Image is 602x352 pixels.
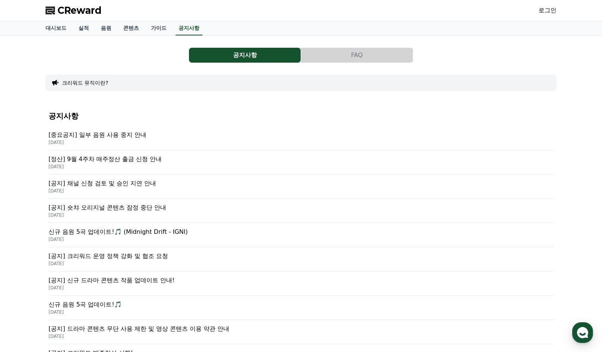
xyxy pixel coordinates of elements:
[49,179,553,188] p: [공지] 채널 신청 검토 및 승인 지연 안내
[68,248,77,254] span: 대화
[96,236,143,255] a: 설정
[24,248,28,254] span: 홈
[49,212,553,218] p: [DATE]
[49,188,553,194] p: [DATE]
[49,320,553,344] a: [공지] 드라마 콘텐츠 무단 사용 제한 및 영상 콘텐츠 이용 약관 안내 [DATE]
[95,21,117,35] a: 음원
[539,6,556,15] a: 로그인
[117,21,145,35] a: 콘텐츠
[49,227,553,236] p: 신규 음원 5곡 업데이트!🎵 (Midnight Drift - IGNI)
[49,271,553,296] a: [공지] 신규 드라마 콘텐츠 작품 업데이트 안내! [DATE]
[49,203,553,212] p: [공지] 숏챠 오리지널 콘텐츠 잠정 중단 안내
[49,223,553,247] a: 신규 음원 5곡 업데이트!🎵 (Midnight Drift - IGNI) [DATE]
[301,48,413,63] button: FAQ
[301,48,413,63] a: FAQ
[189,48,301,63] a: 공지사항
[49,199,553,223] a: [공지] 숏챠 오리지널 콘텐츠 잠정 중단 안내 [DATE]
[49,333,553,339] p: [DATE]
[40,21,72,35] a: 대시보드
[176,21,202,35] a: 공지사항
[49,252,553,261] p: [공지] 크리워드 운영 정책 강화 및 협조 요청
[49,285,553,291] p: [DATE]
[58,4,102,16] span: CReward
[49,247,553,271] a: [공지] 크리워드 운영 정책 강화 및 협조 요청 [DATE]
[49,261,553,267] p: [DATE]
[62,79,108,87] button: 크리워드 뮤직이란?
[49,139,553,145] p: [DATE]
[2,236,49,255] a: 홈
[49,164,553,170] p: [DATE]
[115,248,124,254] span: 설정
[49,300,553,309] p: 신규 음원 5곡 업데이트!🎵
[49,236,96,255] a: 대화
[49,309,553,315] p: [DATE]
[49,126,553,150] a: [중요공지] 일부 음원 사용 중지 안내 [DATE]
[49,296,553,320] a: 신규 음원 5곡 업데이트!🎵 [DATE]
[145,21,173,35] a: 가이드
[49,112,553,120] h4: 공지사항
[49,276,553,285] p: [공지] 신규 드라마 콘텐츠 작품 업데이트 안내!
[49,150,553,175] a: [정산] 9월 4주차 매주정산 출금 신청 안내 [DATE]
[49,131,553,139] p: [중요공지] 일부 음원 사용 중지 안내
[49,175,553,199] a: [공지] 채널 신청 검토 및 승인 지연 안내 [DATE]
[72,21,95,35] a: 실적
[49,236,553,242] p: [DATE]
[49,324,553,333] p: [공지] 드라마 콘텐츠 무단 사용 제한 및 영상 콘텐츠 이용 약관 안내
[189,48,301,63] button: 공지사항
[46,4,102,16] a: CReward
[49,155,553,164] p: [정산] 9월 4주차 매주정산 출금 신청 안내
